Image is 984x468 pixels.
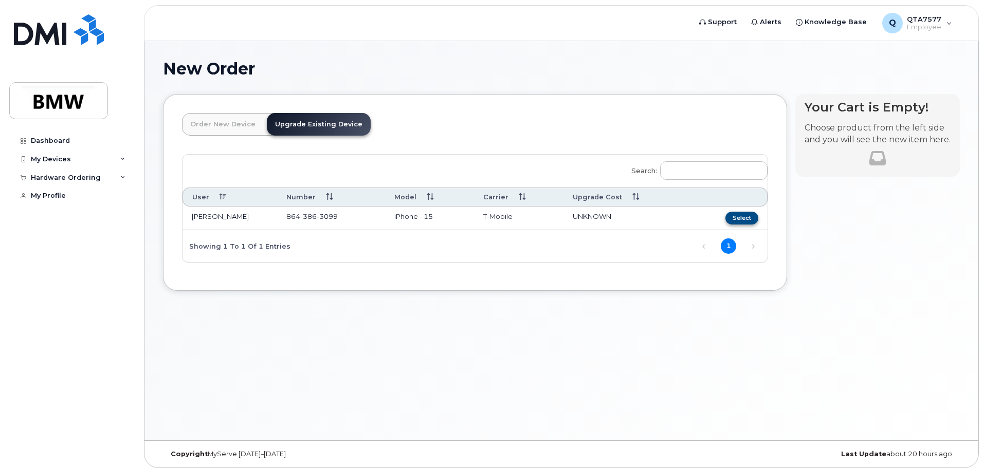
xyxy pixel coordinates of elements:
[183,188,277,207] th: User: activate to sort column descending
[696,239,712,254] a: Previous
[300,212,317,220] span: 386
[183,237,290,254] div: Showing 1 to 1 of 1 entries
[939,423,976,460] iframe: Messenger Launcher
[725,212,758,224] button: Select
[805,100,951,114] h4: Your Cart is Empty!
[841,450,886,458] strong: Last Update
[277,188,386,207] th: Number: activate to sort column ascending
[163,60,960,78] h1: New Order
[171,450,208,458] strong: Copyright
[385,188,474,207] th: Model: activate to sort column ascending
[474,188,563,207] th: Carrier: activate to sort column ascending
[563,188,689,207] th: Upgrade Cost: activate to sort column ascending
[805,122,951,146] p: Choose product from the left side and you will see the new item here.
[660,161,768,180] input: Search:
[745,239,761,254] a: Next
[163,450,429,458] div: MyServe [DATE]–[DATE]
[267,113,371,136] a: Upgrade Existing Device
[625,155,768,183] label: Search:
[317,212,338,220] span: 3099
[286,212,338,220] span: 864
[183,207,277,230] td: [PERSON_NAME]
[694,450,960,458] div: about 20 hours ago
[182,113,264,136] a: Order New Device
[474,207,563,230] td: T-Mobile
[721,238,736,254] a: 1
[573,212,611,220] span: UNKNOWN
[385,207,474,230] td: iPhone - 15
